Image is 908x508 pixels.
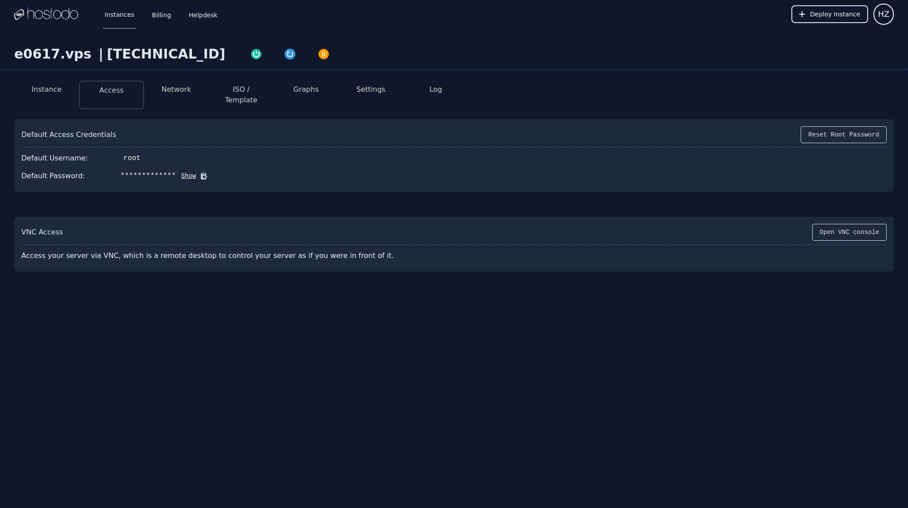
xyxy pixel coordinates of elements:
[239,46,273,60] button: Power On
[294,84,319,95] button: Graphs
[812,224,887,241] button: Open VNC console
[873,4,894,25] button: User menu
[356,84,386,95] button: Settings
[430,84,442,95] button: Log
[161,84,191,95] button: Network
[14,8,78,21] img: Logo
[801,126,887,143] button: Reset Root Password
[21,171,85,181] div: Default Password:
[284,48,296,60] img: Restart
[317,48,330,60] img: Power Off
[99,85,124,96] button: Access
[250,48,262,60] img: Power On
[21,227,63,238] div: VNC Access
[216,84,266,106] button: ISO / Template
[14,46,95,62] div: e0617.vps
[273,46,307,60] button: Restart
[878,8,889,20] span: HZ
[107,46,225,62] div: [TECHNICAL_ID]
[176,172,196,180] button: Show
[124,153,141,164] div: root
[810,10,860,19] span: Deploy Instance
[21,247,419,265] div: Access your server via VNC, which is a remote desktop to control your server as if you were in fr...
[21,129,116,140] div: Default Access Credentials
[31,84,62,95] button: Instance
[791,5,868,23] button: Deploy Instance
[307,46,340,60] button: Power Off
[95,46,107,62] div: |
[21,153,88,164] div: Default Username:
